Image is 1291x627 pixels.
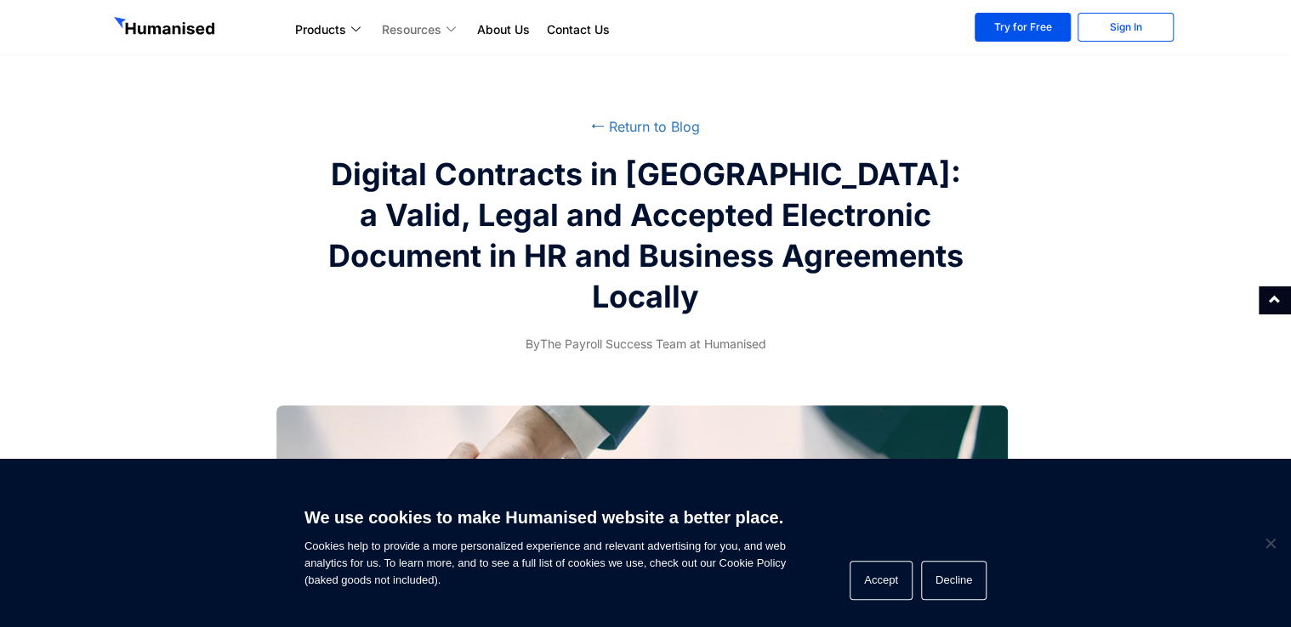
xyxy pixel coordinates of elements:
a: Products [287,20,373,40]
span: Decline [1261,534,1278,551]
span: The Payroll Success Team at Humanised [526,334,766,354]
a: Try for Free [975,13,1071,42]
span: Cookies help to provide a more personalized experience and relevant advertising for you, and web ... [304,497,786,589]
h2: Digital Contracts in [GEOGRAPHIC_DATA]: a Valid, Legal and Accepted Electronic Document in HR and... [327,154,964,317]
a: Contact Us [538,20,618,40]
a: ⭠ Return to Blog [591,118,700,135]
h6: We use cookies to make Humanised website a better place. [304,506,786,529]
a: About Us [469,20,538,40]
span: By [526,336,540,351]
img: GetHumanised Logo [114,17,218,39]
button: Decline [921,561,987,600]
a: Resources [373,20,469,40]
button: Accept [850,561,913,600]
a: Sign In [1078,13,1174,42]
